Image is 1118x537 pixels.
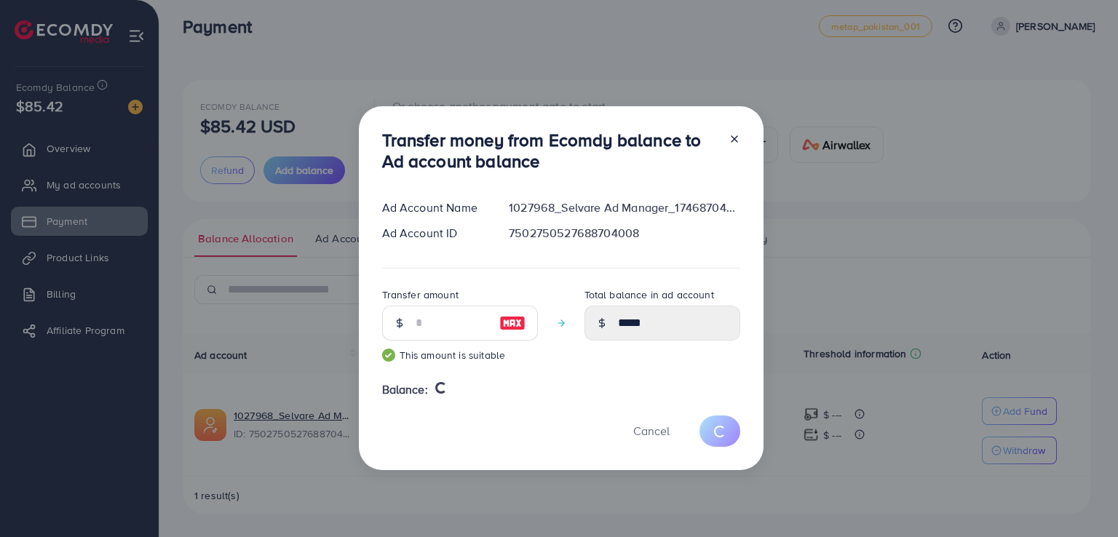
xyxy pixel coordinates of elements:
label: Transfer amount [382,287,459,302]
div: 1027968_Selvare Ad Manager_1746870428166 [497,199,751,216]
label: Total balance in ad account [584,287,714,302]
div: 7502750527688704008 [497,225,751,242]
iframe: Chat [1056,472,1107,526]
h3: Transfer money from Ecomdy balance to Ad account balance [382,130,717,172]
span: Cancel [633,423,670,439]
span: Balance: [382,381,428,398]
button: Cancel [615,415,688,447]
small: This amount is suitable [382,348,538,362]
div: Ad Account Name [370,199,498,216]
img: image [499,314,526,332]
img: guide [382,349,395,362]
div: Ad Account ID [370,225,498,242]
